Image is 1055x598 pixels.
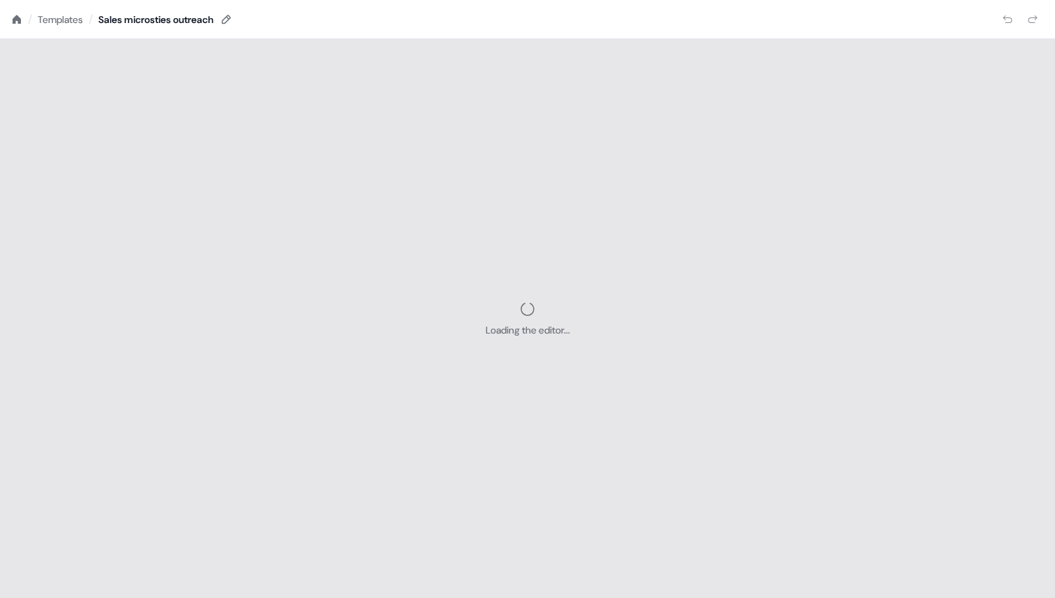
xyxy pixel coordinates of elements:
[98,13,214,27] div: Sales microsties outreach
[89,12,93,27] div: /
[28,12,32,27] div: /
[38,13,83,27] a: Templates
[486,323,570,337] div: Loading the editor...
